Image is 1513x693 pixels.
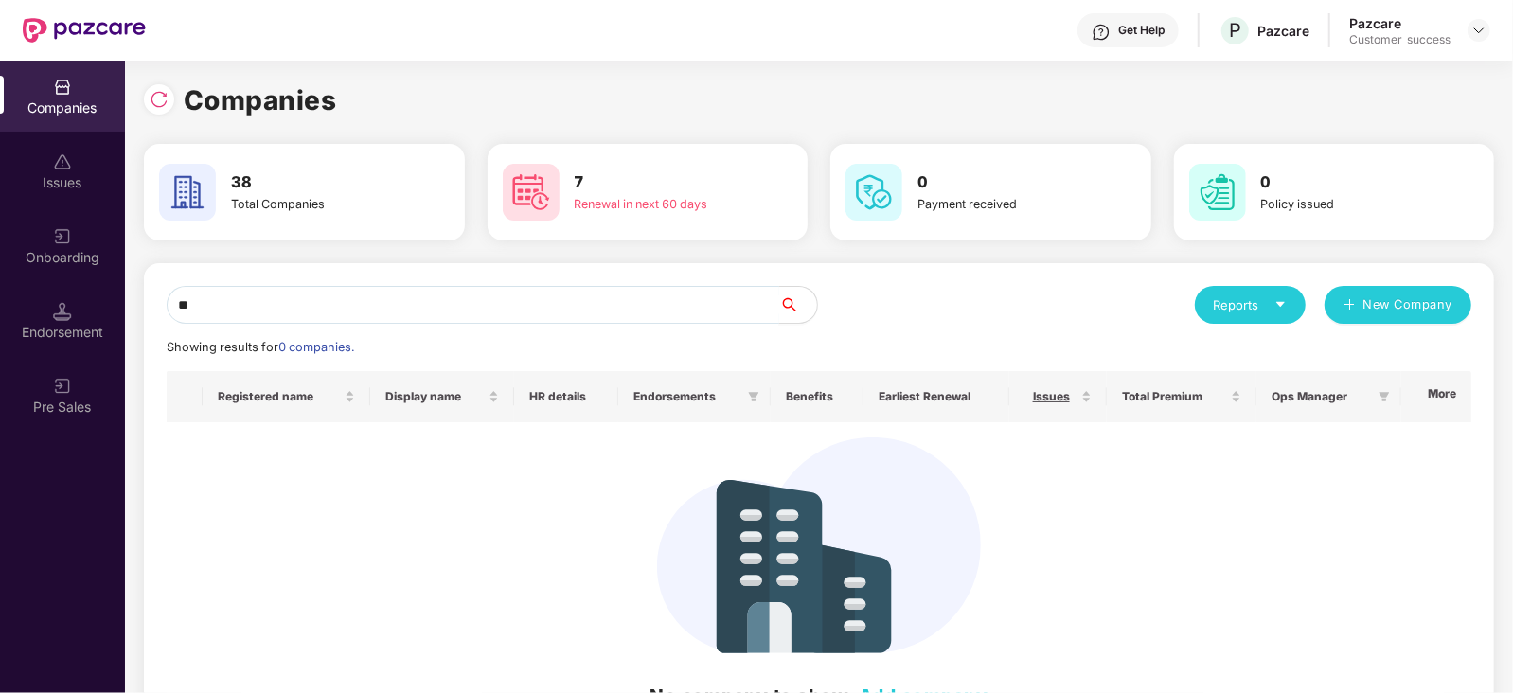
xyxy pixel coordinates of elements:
span: Showing results for [167,340,354,354]
span: search [778,297,817,312]
h3: 0 [917,170,1080,195]
span: Issues [1024,389,1077,404]
button: search [778,286,818,324]
img: svg+xml;base64,PHN2ZyB4bWxucz0iaHR0cDovL3d3dy53My5vcmcvMjAwMC9zdmciIHdpZHRoPSI2MCIgaGVpZ2h0PSI2MC... [159,164,216,221]
img: svg+xml;base64,PHN2ZyB3aWR0aD0iMTQuNSIgaGVpZ2h0PSIxNC41IiB2aWV3Qm94PSIwIDAgMTYgMTYiIGZpbGw9Im5vbm... [53,302,72,321]
th: Benefits [771,371,863,422]
img: svg+xml;base64,PHN2ZyBpZD0iQ29tcGFuaWVzIiB4bWxucz0iaHR0cDovL3d3dy53My5vcmcvMjAwMC9zdmciIHdpZHRoPS... [53,78,72,97]
span: P [1229,19,1241,42]
h3: 7 [575,170,738,195]
th: Registered name [203,371,370,422]
span: plus [1344,298,1356,313]
div: Reports [1214,295,1287,314]
div: Get Help [1118,23,1165,38]
th: HR details [514,371,618,422]
span: 0 companies. [278,340,354,354]
th: Earliest Renewal [863,371,1009,422]
h3: 38 [231,170,394,195]
span: filter [744,385,763,408]
th: Issues [1009,371,1107,422]
span: Display name [385,389,485,404]
img: svg+xml;base64,PHN2ZyB4bWxucz0iaHR0cDovL3d3dy53My5vcmcvMjAwMC9zdmciIHdpZHRoPSIzNDIiIGhlaWdodD0iMj... [657,437,981,653]
img: svg+xml;base64,PHN2ZyB3aWR0aD0iMjAiIGhlaWdodD0iMjAiIHZpZXdCb3g9IjAgMCAyMCAyMCIgZmlsbD0ibm9uZSIgeG... [53,227,72,246]
span: Total Premium [1122,389,1227,404]
div: Payment received [917,195,1080,214]
h3: 0 [1261,170,1424,195]
img: svg+xml;base64,PHN2ZyBpZD0iSGVscC0zMngzMiIgeG1sbnM9Imh0dHA6Ly93d3cudzMub3JnLzIwMDAvc3ZnIiB3aWR0aD... [1092,23,1111,42]
div: Policy issued [1261,195,1424,214]
div: Pazcare [1349,14,1451,32]
img: svg+xml;base64,PHN2ZyBpZD0iRHJvcGRvd24tMzJ4MzIiIHhtbG5zPSJodHRwOi8vd3d3LnczLm9yZy8yMDAwL3N2ZyIgd2... [1471,23,1486,38]
span: filter [1379,391,1390,402]
span: filter [748,391,759,402]
span: Registered name [218,389,341,404]
img: svg+xml;base64,PHN2ZyB4bWxucz0iaHR0cDovL3d3dy53My5vcmcvMjAwMC9zdmciIHdpZHRoPSI2MCIgaGVpZ2h0PSI2MC... [1189,164,1246,221]
button: plusNew Company [1325,286,1471,324]
img: New Pazcare Logo [23,18,146,43]
img: svg+xml;base64,PHN2ZyB4bWxucz0iaHR0cDovL3d3dy53My5vcmcvMjAwMC9zdmciIHdpZHRoPSI2MCIgaGVpZ2h0PSI2MC... [845,164,902,221]
h1: Companies [184,80,337,121]
img: svg+xml;base64,PHN2ZyB3aWR0aD0iMjAiIGhlaWdodD0iMjAiIHZpZXdCb3g9IjAgMCAyMCAyMCIgZmlsbD0ibm9uZSIgeG... [53,377,72,396]
span: Ops Manager [1272,389,1371,404]
img: svg+xml;base64,PHN2ZyBpZD0iUmVsb2FkLTMyeDMyIiB4bWxucz0iaHR0cDovL3d3dy53My5vcmcvMjAwMC9zdmciIHdpZH... [150,90,169,109]
div: Pazcare [1257,22,1309,40]
img: svg+xml;base64,PHN2ZyB4bWxucz0iaHR0cDovL3d3dy53My5vcmcvMjAwMC9zdmciIHdpZHRoPSI2MCIgaGVpZ2h0PSI2MC... [503,164,560,221]
th: More [1401,371,1471,422]
div: Customer_success [1349,32,1451,47]
div: Total Companies [231,195,394,214]
span: Endorsements [633,389,740,404]
div: Renewal in next 60 days [575,195,738,214]
span: caret-down [1274,298,1287,311]
th: Display name [370,371,514,422]
span: New Company [1363,295,1453,314]
span: filter [1375,385,1394,408]
img: svg+xml;base64,PHN2ZyBpZD0iSXNzdWVzX2Rpc2FibGVkIiB4bWxucz0iaHR0cDovL3d3dy53My5vcmcvMjAwMC9zdmciIH... [53,152,72,171]
th: Total Premium [1107,371,1256,422]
